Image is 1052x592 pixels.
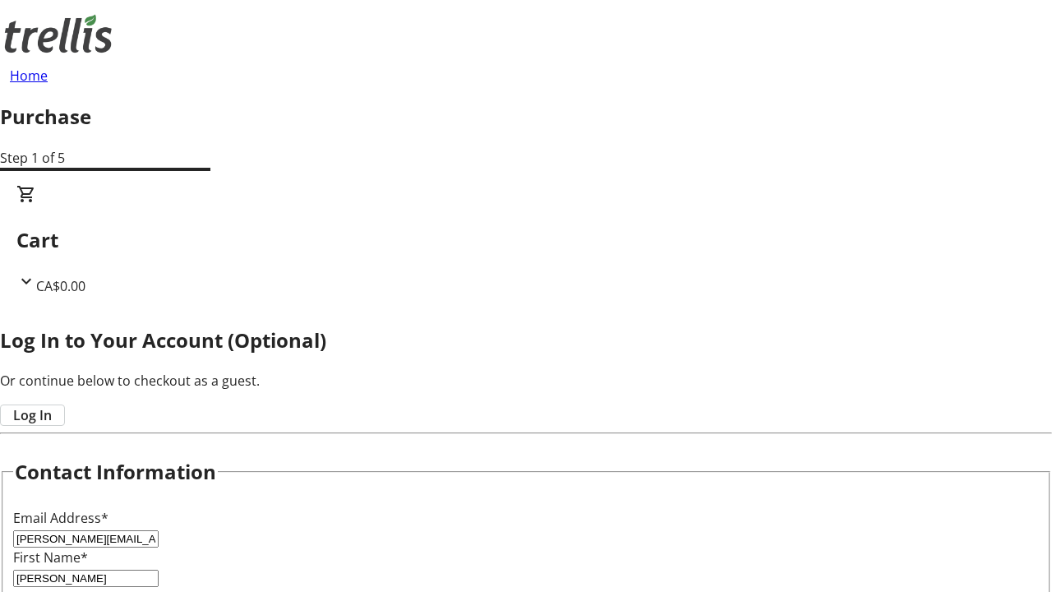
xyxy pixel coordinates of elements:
div: CartCA$0.00 [16,184,1036,296]
label: First Name* [13,548,88,567]
span: CA$0.00 [36,277,85,295]
label: Email Address* [13,509,108,527]
span: Log In [13,405,52,425]
h2: Contact Information [15,457,216,487]
h2: Cart [16,225,1036,255]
